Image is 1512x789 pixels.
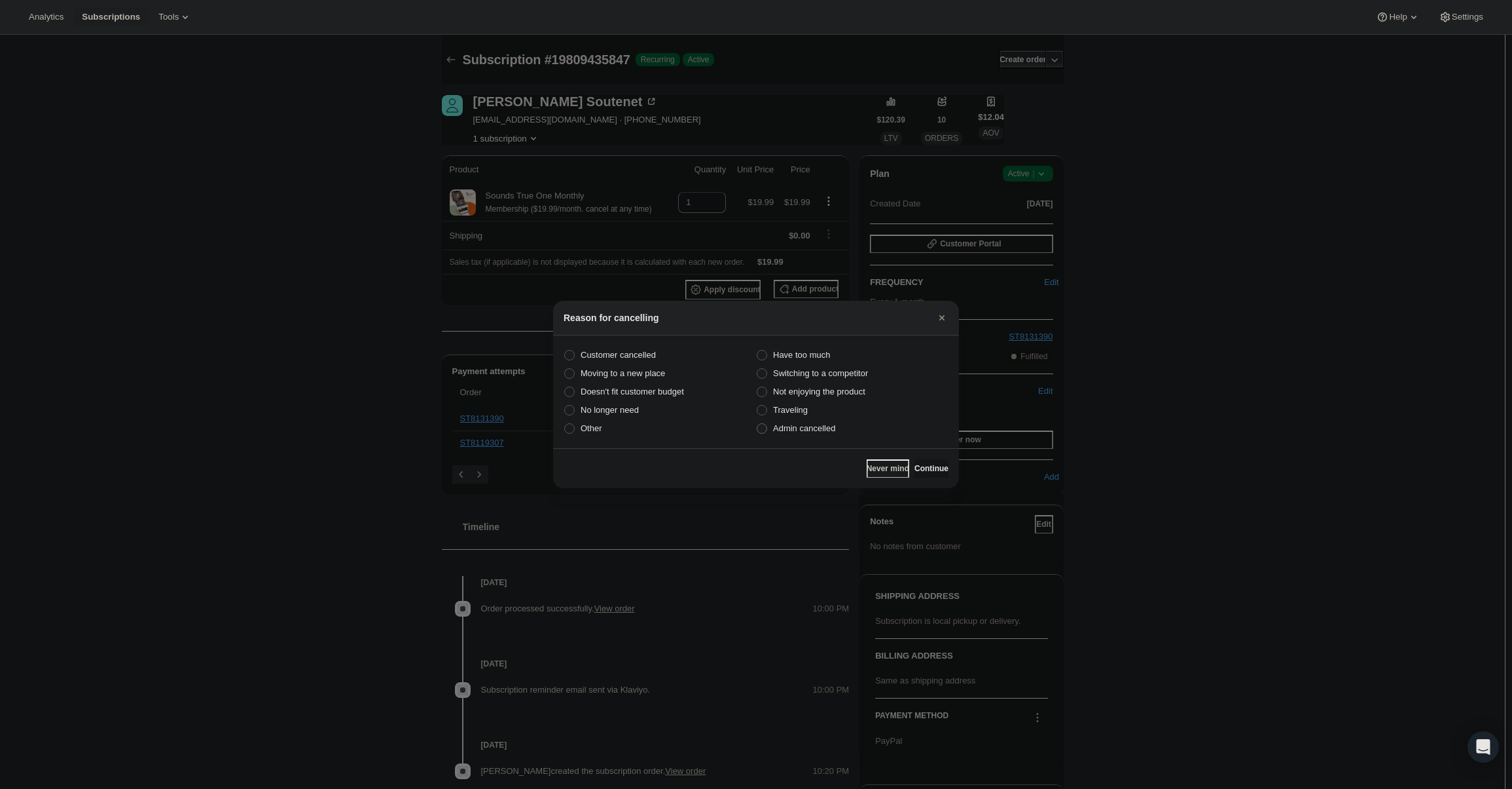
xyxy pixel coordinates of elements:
span: Customer cancelled [581,350,656,360]
button: Help [1368,8,1428,26]
button: Close [933,309,951,327]
span: Subscriptions [82,12,140,22]
span: Help [1389,12,1407,22]
span: Never mind [867,463,909,474]
span: Tools [158,12,179,22]
span: Traveling [773,405,808,415]
span: Settings [1452,12,1483,22]
span: Have too much [773,350,830,360]
div: Open Intercom Messenger [1467,731,1499,763]
span: Analytics [29,12,63,22]
span: Switching to a competitor [773,368,868,378]
span: Moving to a new place [581,368,665,378]
button: Subscriptions [74,8,148,26]
button: Settings [1431,8,1491,26]
span: Not enjoying the product [773,387,865,396]
button: Never mind [867,459,909,478]
span: Admin cancelled [773,423,835,433]
span: Other [581,423,602,433]
button: Tools [151,8,200,26]
h2: Reason for cancelling [564,311,658,324]
button: Analytics [21,8,71,26]
span: Doesn't fit customer budget [581,387,684,396]
span: No longer need [581,405,639,415]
